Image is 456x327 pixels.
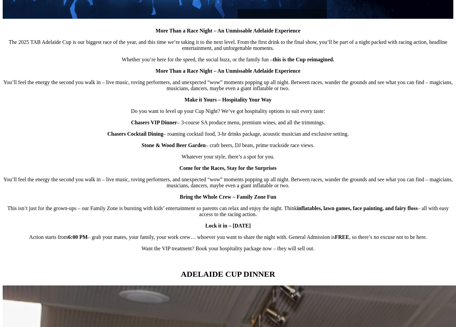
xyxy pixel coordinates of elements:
strong: FREE [335,234,349,240]
strong: Bring the Whole Crew – Family Zone Fun [180,194,276,200]
p: – roaming cocktail food, 3-hr drinks package, acoustic musician and exclusive setting. [3,131,453,137]
strong: Come for the Races, Stay for the Surprises [179,165,277,171]
h2: ADELAIDE CUP DINNER [3,270,453,279]
strong: More Than a Race Night – An Unmissable Adelaide Experience [156,28,300,34]
p: Whatever your style, there’s a spot for you. [3,154,453,160]
strong: inflatables, lawn games, face painting, and fairy floss [297,205,417,211]
p: This isn’t just for the grown-ups – our Family Zone is bursting with kids’ entertainment so paren... [3,205,453,217]
p: – 3-course SA produce menu, premium wines, and all the trimmings. [3,120,453,126]
strong: Chasers Cocktail Dining [107,131,163,137]
strong: Lock it in – [DATE] [205,223,251,228]
strong: Chasers VIP Dinner [131,120,177,125]
p: – craft beers, DJ beats, prime trackside race views. [3,142,453,148]
strong: Make it Yours – Hospitality Your Way [184,97,272,103]
p: Whether you’re here for the speed, the social buzz, or the family fun – [3,57,453,63]
strong: this is the Cup reimagined. [273,57,334,62]
p: Action starts from – grab your mates, your family, your work crew… whoever you want to share the ... [3,234,453,240]
p: The 2025 TAB Adelaide Cup is our biggest race of the year, and this time we’re taking it to the n... [3,39,453,51]
strong: 6 [68,234,71,240]
p: You’ll feel the energy the second you walk in – live music, roving performers, and unexpected “wo... [3,79,453,91]
p: Want the VIP treatment? Book your hospitality package now – they will sell out. [3,246,453,252]
strong: :00 PM [71,234,88,240]
strong: Stone & Wood Beer Garden [141,142,206,148]
strong: More Than a Race Night – An Unmissable Adelaide Experience [156,68,300,74]
p: Do you want to level up your Cup Night? We’ve got hospitality options to suit every taste: [3,108,453,114]
p: You’ll feel the energy the second you walk in – live music, roving performers, and unexpected “wo... [3,177,453,189]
